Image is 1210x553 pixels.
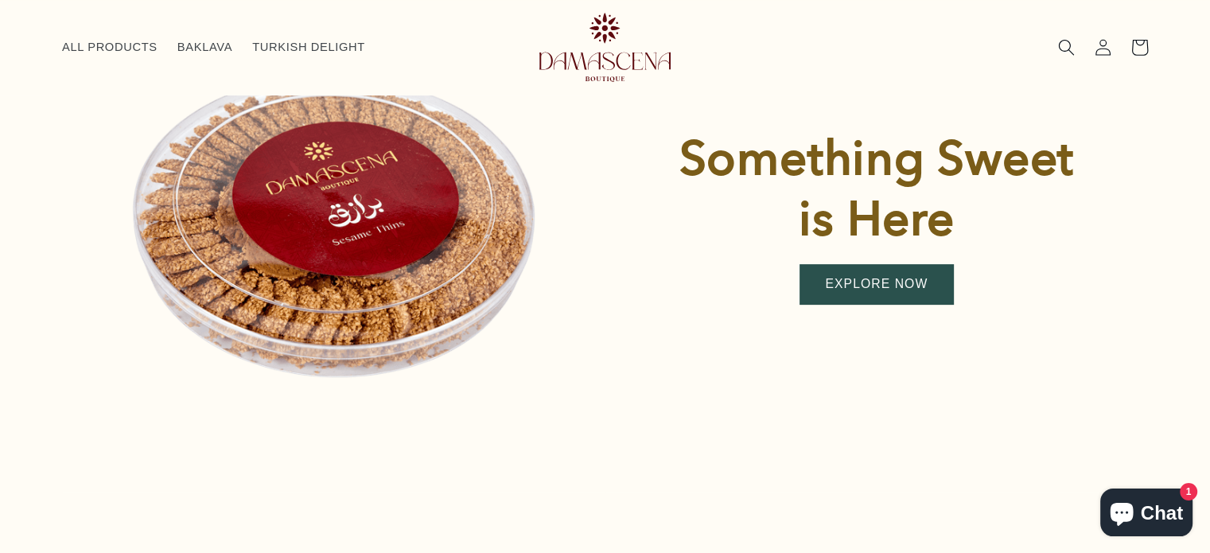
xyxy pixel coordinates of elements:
[252,40,365,55] span: TURKISH DELIGHT
[52,29,167,64] a: ALL PRODUCTS
[539,13,671,82] img: Damascena Boutique
[243,29,375,64] a: TURKISH DELIGHT
[679,129,1074,246] strong: Something Sweet is Here
[512,6,699,88] a: Damascena Boutique
[177,40,232,55] span: BAKLAVA
[62,40,158,55] span: ALL PRODUCTS
[167,29,242,64] a: BAKLAVA
[1095,489,1197,540] inbox-online-store-chat: Shopify online store chat
[1048,29,1084,65] summary: Search
[800,265,953,304] a: EXPLORE NOW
